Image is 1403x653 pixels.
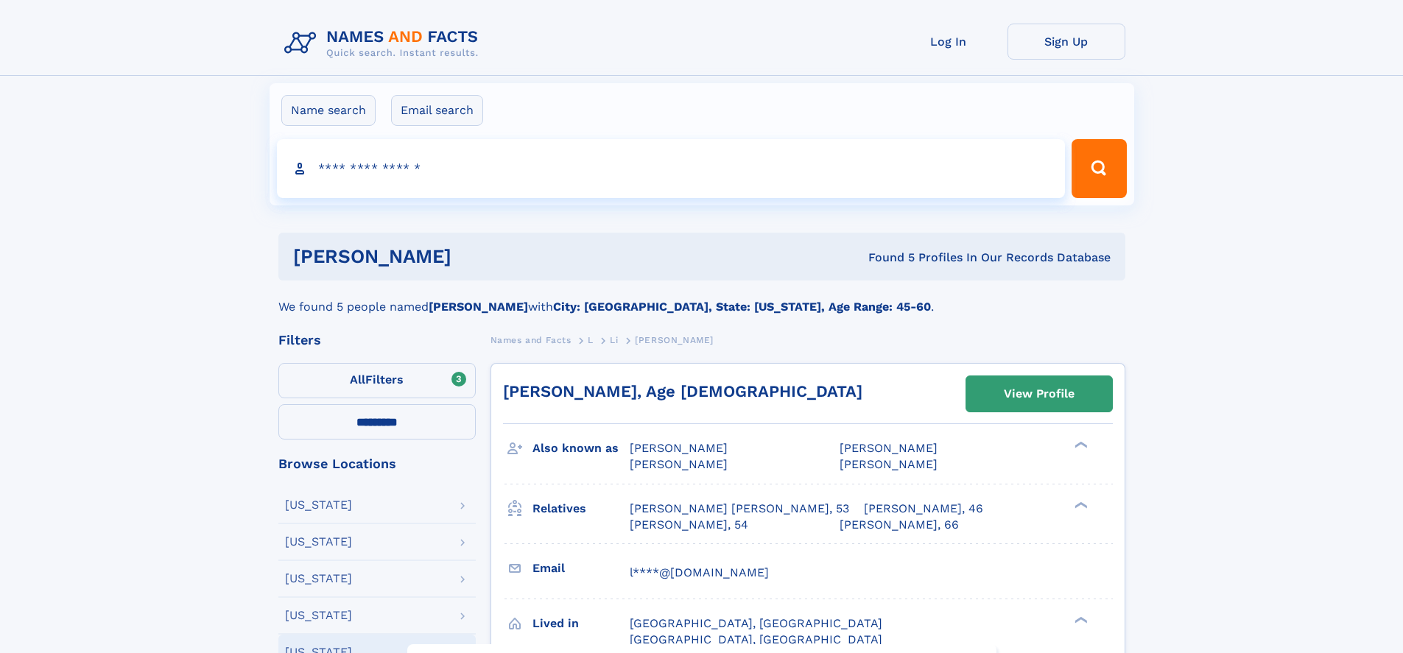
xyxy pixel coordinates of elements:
[293,247,660,266] h1: [PERSON_NAME]
[285,536,352,548] div: [US_STATE]
[1071,615,1089,624] div: ❯
[630,632,882,646] span: [GEOGRAPHIC_DATA], [GEOGRAPHIC_DATA]
[532,611,630,636] h3: Lived in
[429,300,528,314] b: [PERSON_NAME]
[588,335,594,345] span: L
[490,331,572,349] a: Names and Facts
[840,441,938,455] span: [PERSON_NAME]
[278,24,490,63] img: Logo Names and Facts
[630,441,728,455] span: [PERSON_NAME]
[553,300,931,314] b: City: [GEOGRAPHIC_DATA], State: [US_STATE], Age Range: 45-60
[278,280,1125,316] div: We found 5 people named with .
[1071,500,1089,509] div: ❯
[660,250,1111,266] div: Found 5 Profiles In Our Records Database
[630,457,728,471] span: [PERSON_NAME]
[840,457,938,471] span: [PERSON_NAME]
[391,95,483,126] label: Email search
[278,363,476,398] label: Filters
[630,517,748,533] a: [PERSON_NAME], 54
[840,517,959,533] a: [PERSON_NAME], 66
[285,610,352,621] div: [US_STATE]
[630,501,849,517] a: [PERSON_NAME] [PERSON_NAME], 53
[532,496,630,521] h3: Relatives
[281,95,376,126] label: Name search
[532,556,630,581] h3: Email
[350,373,365,386] span: All
[610,335,618,345] span: Li
[890,24,1008,60] a: Log In
[1008,24,1125,60] a: Sign Up
[1072,139,1126,198] button: Search Button
[285,573,352,585] div: [US_STATE]
[630,616,882,630] span: [GEOGRAPHIC_DATA], [GEOGRAPHIC_DATA]
[285,499,352,511] div: [US_STATE]
[532,436,630,461] h3: Also known as
[278,333,476,347] div: Filters
[588,331,594,349] a: L
[278,457,476,470] div: Browse Locations
[503,382,862,400] a: [PERSON_NAME], Age [DEMOGRAPHIC_DATA]
[610,331,618,349] a: Li
[966,376,1112,412] a: View Profile
[1004,377,1075,411] div: View Profile
[1071,440,1089,450] div: ❯
[277,139,1066,198] input: search input
[635,335,714,345] span: [PERSON_NAME]
[864,501,983,517] a: [PERSON_NAME], 46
